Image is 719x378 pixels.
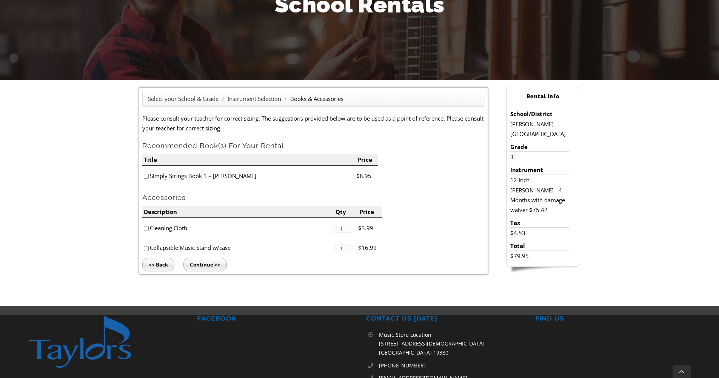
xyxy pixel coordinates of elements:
li: 3 [510,152,569,162]
a: [PHONE_NUMBER] [379,361,522,370]
li: $8.95 [356,166,378,186]
li: Grade [510,142,569,152]
li: Cleaning Cloth [142,218,334,238]
li: 12 Inch [PERSON_NAME] - 4 Months with damage waiver $75.42 [510,175,569,215]
h2: Rental Info [507,90,580,103]
li: Description [142,206,334,218]
h2: Recommended Book(s) For Your Rental [142,141,485,150]
li: Price [358,206,382,218]
li: Title [142,154,356,166]
h2: FACEBOOK [197,315,353,323]
span: / [283,95,289,102]
p: Please consult your teacher for correct sizing. The suggestions provided below are to be used as ... [142,113,485,133]
span: / [220,95,226,102]
a: Instrument Selection [228,95,281,102]
li: Simply Strings Book 1 – [PERSON_NAME] [142,166,356,186]
h2: FIND US [535,315,691,323]
li: Collapsible Music Stand w/case [142,238,334,258]
li: School/District [510,109,569,119]
li: $79.95 [510,251,569,261]
input: Continue >> [183,258,227,271]
a: Select your School & Grade [148,95,219,102]
li: Books & Accessories [290,94,343,104]
input: << Back [142,258,174,271]
img: sidebar-footer.png [506,267,580,274]
li: Instrument [510,165,569,175]
li: Total [510,241,569,251]
li: $16.99 [358,238,382,258]
li: Qty [334,206,358,218]
li: [PERSON_NAME][GEOGRAPHIC_DATA] [510,119,569,139]
li: $4.53 [510,228,569,238]
img: footer-logo [28,315,147,369]
h2: CONTACT US [DATE] [366,315,522,323]
h2: Accessories [142,193,485,202]
li: Price [356,154,378,166]
li: Tax [510,218,569,228]
li: $3.99 [358,218,382,238]
p: Music Store Location [STREET_ADDRESS][DEMOGRAPHIC_DATA] [GEOGRAPHIC_DATA] 19380 [379,330,522,357]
